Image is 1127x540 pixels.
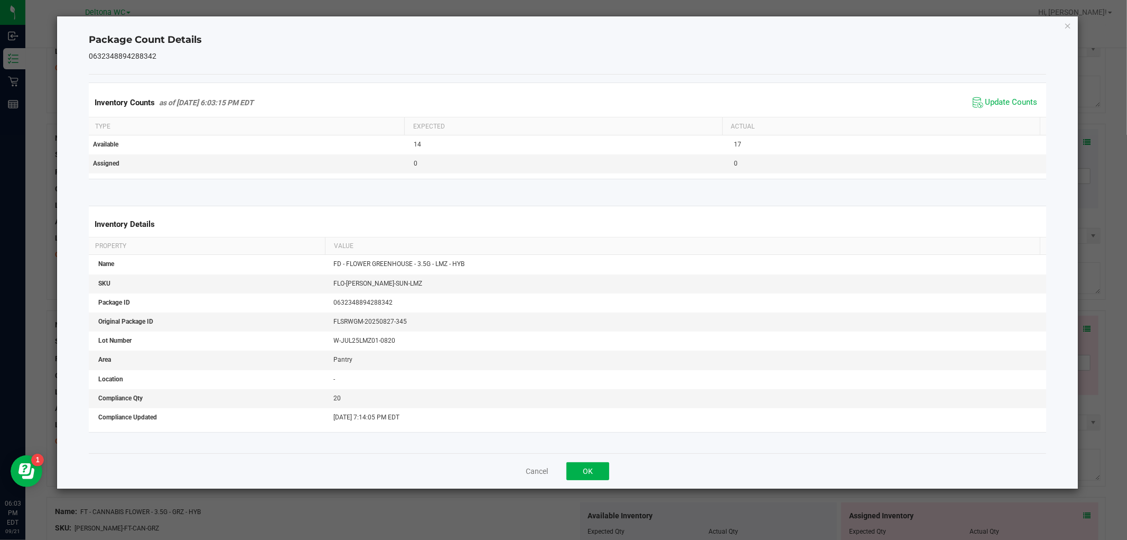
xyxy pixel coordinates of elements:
span: FD - FLOWER GREENHOUSE - 3.5G - LMZ - HYB [333,260,464,268]
span: 20 [333,395,341,402]
span: Available [93,141,118,148]
span: 17 [734,141,741,148]
span: SKU [98,280,110,287]
span: as of [DATE] 6:03:15 PM EDT [159,98,254,107]
button: Close [1064,19,1072,32]
span: 0632348894288342 [333,299,393,306]
span: Compliance Updated [98,414,157,421]
span: Update Counts [985,97,1038,108]
button: OK [566,462,609,480]
span: Type [95,123,110,130]
span: Name [98,260,114,268]
iframe: Resource center [11,455,42,487]
span: Location [98,376,123,383]
span: Assigned [93,160,119,167]
span: Inventory Counts [95,98,155,107]
iframe: Resource center unread badge [31,454,44,466]
span: Value [334,242,353,250]
span: Pantry [333,356,352,363]
span: [DATE] 7:14:05 PM EDT [333,414,399,421]
span: Lot Number [98,337,132,344]
span: FLO-[PERSON_NAME]-SUN-LMZ [333,280,422,287]
span: Property [95,242,126,250]
span: FLSRWGM-20250827-345 [333,318,407,325]
span: - [333,376,335,383]
span: Package ID [98,299,130,306]
span: Actual [731,123,755,130]
span: 0 [734,160,738,167]
span: Compliance Qty [98,395,143,402]
button: Cancel [526,466,548,477]
span: 14 [414,141,421,148]
h5: 0632348894288342 [89,52,1046,60]
span: Inventory Details [95,219,155,229]
span: 0 [414,160,417,167]
span: Area [98,356,111,363]
span: W-JUL25LMZ01-0820 [333,337,395,344]
span: Expected [413,123,445,130]
h4: Package Count Details [89,33,1046,47]
span: Original Package ID [98,318,153,325]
